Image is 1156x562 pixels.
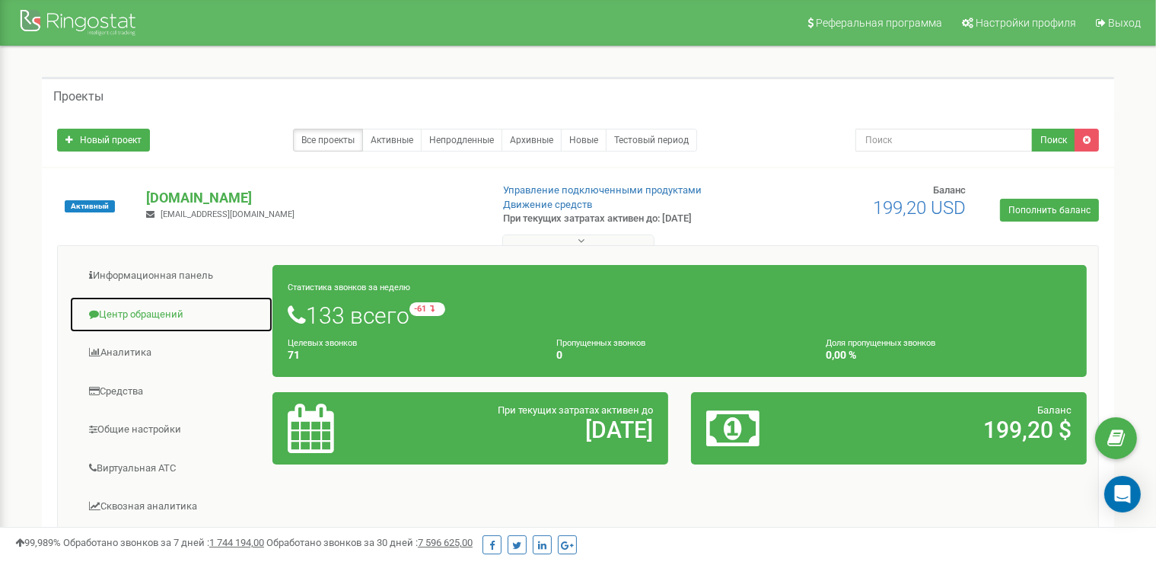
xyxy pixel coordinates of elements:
[557,338,646,348] small: Пропущенных звонков
[502,129,562,152] a: Архивные
[161,209,295,219] span: [EMAIL_ADDRESS][DOMAIN_NAME]
[288,283,410,292] small: Статистика звонков за неделю
[288,350,533,361] h4: 71
[976,17,1076,29] span: Настройки профиля
[57,129,150,152] a: Новый проект
[421,129,502,152] a: Непродленные
[69,450,273,487] a: Виртуальная АТС
[209,537,264,548] u: 1 744 194,00
[557,350,803,361] h4: 0
[933,184,966,196] span: Баланс
[855,129,1033,152] input: Поиск
[69,257,273,295] a: Информационная панель
[873,197,966,219] span: 199,20 USD
[1000,199,1099,222] a: Пополнить баланс
[15,537,61,548] span: 99,989%
[503,212,747,226] p: При текущих затратах активен до: [DATE]
[288,302,1072,328] h1: 133 всего
[69,373,273,410] a: Средства
[65,200,115,212] span: Активный
[146,188,478,208] p: [DOMAIN_NAME]
[826,350,1072,361] h4: 0,00 %
[293,129,363,152] a: Все проекты
[266,537,473,548] span: Обработано звонков за 30 дней :
[816,17,942,29] span: Реферальная программа
[498,404,653,416] span: При текущих затратах активен до
[53,90,103,104] h5: Проекты
[1104,476,1141,513] div: Open Intercom Messenger
[69,334,273,372] a: Аналитика
[69,411,273,449] a: Общие настройки
[417,417,653,442] h2: [DATE]
[418,537,473,548] u: 7 596 625,00
[362,129,422,152] a: Активные
[836,417,1072,442] h2: 199,20 $
[63,537,264,548] span: Обработано звонков за 7 дней :
[69,488,273,525] a: Сквозная аналитика
[1037,404,1072,416] span: Баланс
[1032,129,1075,152] button: Поиск
[1108,17,1141,29] span: Выход
[69,296,273,334] a: Центр обращений
[606,129,697,152] a: Тестовый период
[409,302,445,316] small: -61
[826,338,935,348] small: Доля пропущенных звонков
[503,199,592,210] a: Движение средств
[561,129,607,152] a: Новые
[503,184,702,196] a: Управление подключенными продуктами
[288,338,357,348] small: Целевых звонков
